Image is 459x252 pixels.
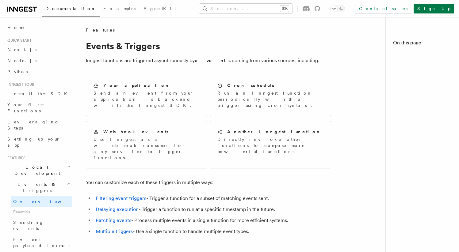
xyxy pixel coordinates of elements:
[86,56,331,65] p: Inngest functions are triggered asynchronously by coming from various sources, including:
[140,2,180,17] a: AgentKit
[7,69,30,74] span: Python
[96,228,133,234] a: Multiple triggers
[86,178,331,187] p: You can customize each of these triggers in multiple ways:
[5,179,72,196] button: Events & Triggers
[5,116,72,134] a: Leveraging Steps
[210,121,331,168] a: Another Inngest functionDirectly invoke other functions to compose more powerful functions.
[199,4,293,13] button: Search...⌘K
[103,82,170,88] h2: Your application
[94,90,200,108] p: Send an event from your application’s backend with the Inngest SDK.
[94,136,200,161] p: Use Inngest as a webhook consumer for any service to trigger functions.
[13,220,44,231] span: Sending events
[5,38,32,43] span: Quick start
[7,91,71,96] span: Install the SDK
[5,22,72,33] a: Home
[96,195,146,201] a: Filtering event triggers
[210,75,331,116] a: Cron scheduleRun an Inngest function periodically with a trigger using cron syntax.
[393,39,452,49] h4: On this page
[330,5,345,12] button: Toggle dark mode
[217,90,323,108] p: Run an Inngest function periodically with a trigger using cron syntax.
[7,137,60,148] span: Setting up your app
[96,217,131,223] a: Batching events
[11,207,72,217] span: Essentials
[7,119,59,130] span: Leveraging Steps
[5,82,34,87] span: Inngest tour
[94,205,331,214] li: - Trigger a function to run at a specific timestamp in the future.
[100,2,140,17] a: Examples
[7,102,44,113] span: Your first Functions
[5,88,72,99] a: Install the SDK
[86,121,207,168] a: Webhook eventsUse Inngest as a webhook consumer for any service to trigger functions.
[5,55,72,66] a: Node.js
[5,164,67,176] span: Local Development
[280,6,289,12] kbd: ⌘K
[86,40,331,51] h1: Events & Triggers
[227,82,275,88] h2: Cron schedule
[5,181,67,194] span: Events & Triggers
[94,194,331,203] li: - Trigger a function for a subset of matching events sent.
[13,237,71,248] span: Event payload format
[45,6,96,11] span: Documentation
[11,196,72,207] a: Overview
[11,234,72,251] a: Event payload format
[5,99,72,116] a: Your first Functions
[355,4,411,13] a: Contact sales
[7,24,25,31] span: Home
[96,206,139,212] a: Delaying execution
[7,58,36,63] span: Node.js
[195,58,232,63] strong: events
[94,216,331,225] li: - Process multiple events in a single function for more efficient systems.
[5,134,72,151] a: Setting up your app
[86,75,207,116] a: Your applicationSend an event from your application’s backend with the Inngest SDK.
[5,44,72,55] a: Next.js
[227,129,321,135] h2: Another Inngest function
[5,66,72,77] a: Python
[414,4,454,13] a: Sign Up
[13,199,76,204] span: Overview
[143,6,176,11] span: AgentKit
[103,129,169,135] h2: Webhook events
[86,27,115,33] span: Features
[94,227,331,236] li: - Use a single function to handle multiple event types.
[5,162,72,179] button: Local Development
[217,136,323,155] p: Directly invoke other functions to compose more powerful functions.
[42,2,100,17] a: Documentation
[5,156,25,160] span: Features
[11,217,72,234] a: Sending events
[7,47,36,52] span: Next.js
[103,6,136,11] span: Examples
